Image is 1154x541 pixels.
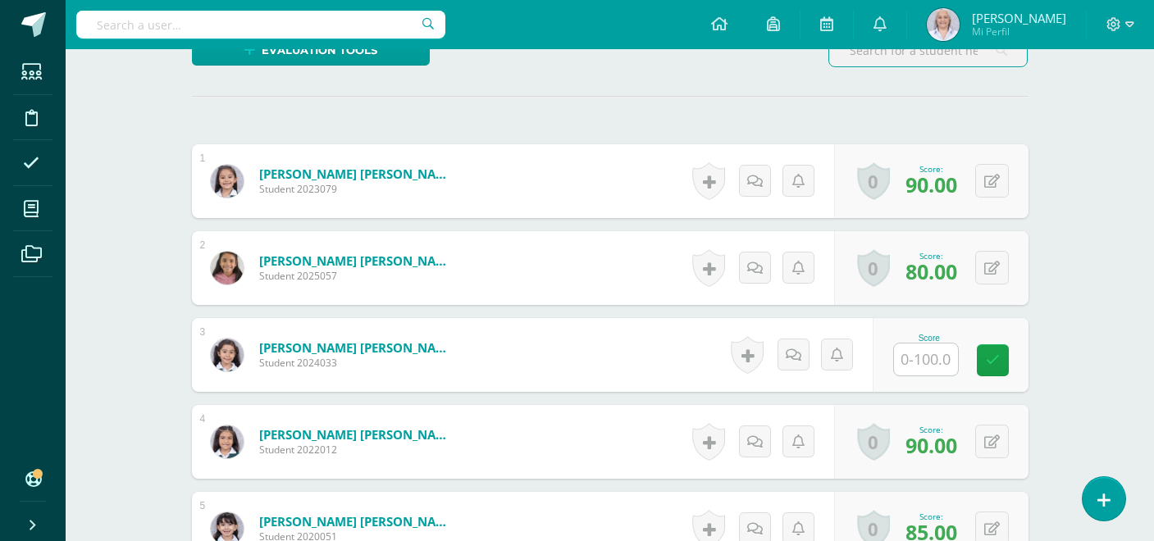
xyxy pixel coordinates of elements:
span: Student 2025057 [259,269,456,283]
a: [PERSON_NAME] [PERSON_NAME] [259,339,456,356]
img: 6768883f80b9b5c5e6a4994ad27e08ae.png [211,339,244,371]
div: Score: [905,163,957,175]
input: Search for a student here… [829,34,1027,66]
span: [PERSON_NAME] [972,10,1066,26]
a: [PERSON_NAME] [PERSON_NAME] [259,513,456,530]
a: [PERSON_NAME] [PERSON_NAME] [259,166,456,182]
a: Evaluation tools [192,34,430,66]
input: Search a user… [76,11,445,39]
div: Score: [905,511,957,522]
img: bec90f94dde4bf472164bd96d5bacfb7.png [211,252,244,284]
span: Evaluation tools [262,35,377,66]
span: Student 2022012 [259,443,456,457]
img: 97acd9fb5958ae2d2af5ec0280c1aec2.png [927,8,960,41]
a: 0 [857,423,890,461]
a: [PERSON_NAME] [PERSON_NAME] [259,252,456,269]
div: Score: [905,424,957,435]
input: 0-100.0 [894,343,958,375]
span: Student 2024033 [259,356,456,370]
a: 0 [857,162,890,200]
span: 90.00 [905,431,957,459]
div: Score [893,334,965,343]
a: 0 [857,249,890,287]
span: Mi Perfil [972,25,1066,39]
div: Score: [905,250,957,261]
a: [PERSON_NAME] [PERSON_NAME] [259,426,456,443]
img: e964b1f5876ebe7bc53841ae176e2752.png [211,165,244,198]
span: Student 2023079 [259,182,456,196]
span: 80.00 [905,257,957,285]
img: ebdafb33aff4b5148a4630652fa79d25.png [211,425,244,458]
span: 90.00 [905,170,957,198]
